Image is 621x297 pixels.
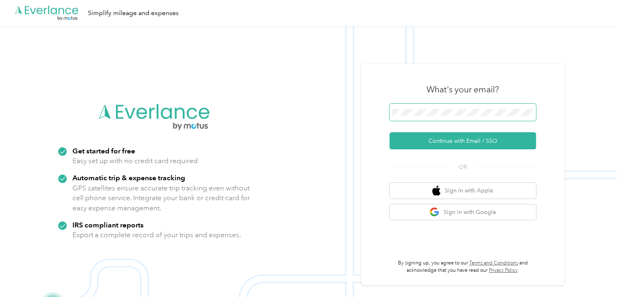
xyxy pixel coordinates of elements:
[72,146,135,155] strong: Get started for free
[72,230,241,240] p: Export a complete record of your trips and expenses.
[88,8,179,18] div: Simplify mileage and expenses
[469,260,518,266] a: Terms and Conditions
[429,207,440,217] img: google logo
[72,221,144,229] strong: IRS compliant reports
[389,183,536,199] button: apple logoSign in with Apple
[72,156,198,166] p: Easy set up with no credit card required
[448,163,477,171] span: OR
[489,267,518,273] a: Privacy Policy
[72,173,185,182] strong: Automatic trip & expense tracking
[389,132,536,149] button: Continue with Email / SSO
[426,84,499,95] h3: What's your email?
[389,260,536,274] p: By signing up, you agree to our and acknowledge that you have read our .
[389,204,536,220] button: google logoSign in with Google
[432,186,440,196] img: apple logo
[72,183,250,213] p: GPS satellites ensure accurate trip tracking even without cell phone service. Integrate your bank...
